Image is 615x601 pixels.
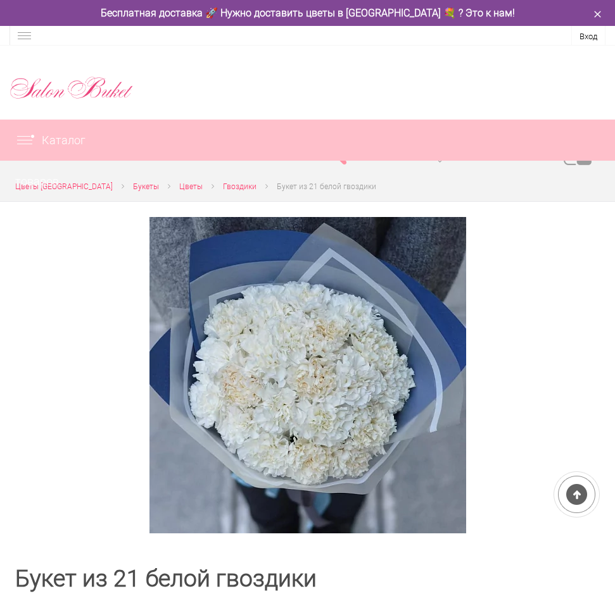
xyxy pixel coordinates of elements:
[179,180,203,194] a: Цветы
[10,74,134,102] img: Цветы Нижний Новгород
[15,567,600,590] h1: Букет из 21 белой гвоздики
[580,32,597,41] a: Вход
[15,180,113,194] a: Цветы [GEOGRAPHIC_DATA]
[223,180,257,194] a: Гвоздики
[133,182,159,191] span: Букеты
[15,182,113,191] span: Цветы [GEOGRAPHIC_DATA]
[46,217,569,533] a: Увеличить
[179,182,203,191] span: Цветы
[277,182,376,191] span: Букет из 21 белой гвоздики
[149,217,466,533] img: Букет из 21 белой гвоздики
[133,180,159,194] a: Букеты
[223,182,257,191] span: Гвоздики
